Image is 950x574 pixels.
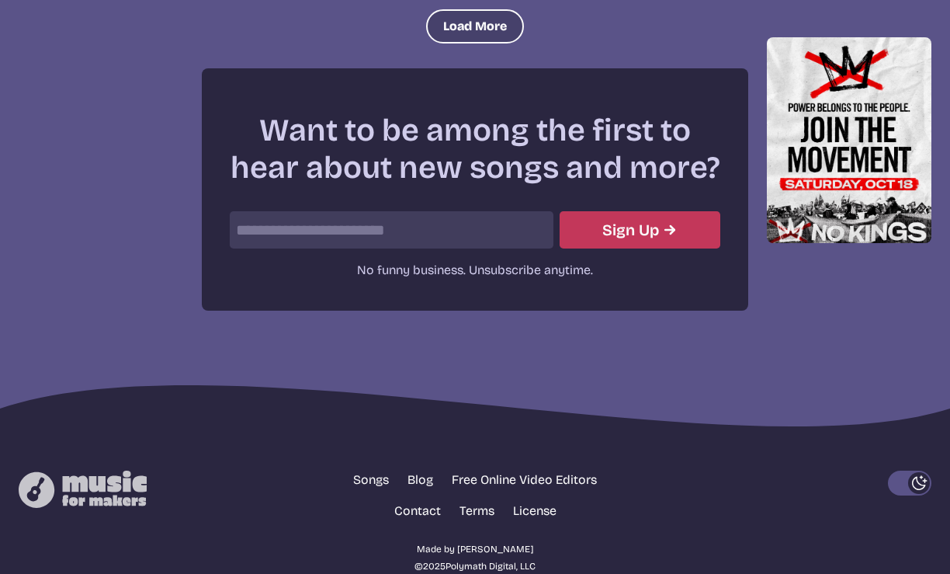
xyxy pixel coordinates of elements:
a: Terms [459,502,494,520]
img: Help save our democracy! [767,37,931,243]
img: Music for Makers logo [19,471,147,508]
a: Free Online Video Editors [452,471,597,489]
a: License [513,502,556,520]
button: Load More [426,9,524,43]
a: Songs [353,471,389,489]
button: Submit [560,211,720,249]
span: No funny business. Unsubscribe anytime. [357,263,593,277]
h2: Want to be among the first to hear about new songs and more? [230,112,720,186]
a: Contact [394,502,441,520]
a: Made by [PERSON_NAME] [417,542,533,556]
span: © 2025 Polymath Digital, LLC [414,561,536,572]
a: Blog [407,471,433,489]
